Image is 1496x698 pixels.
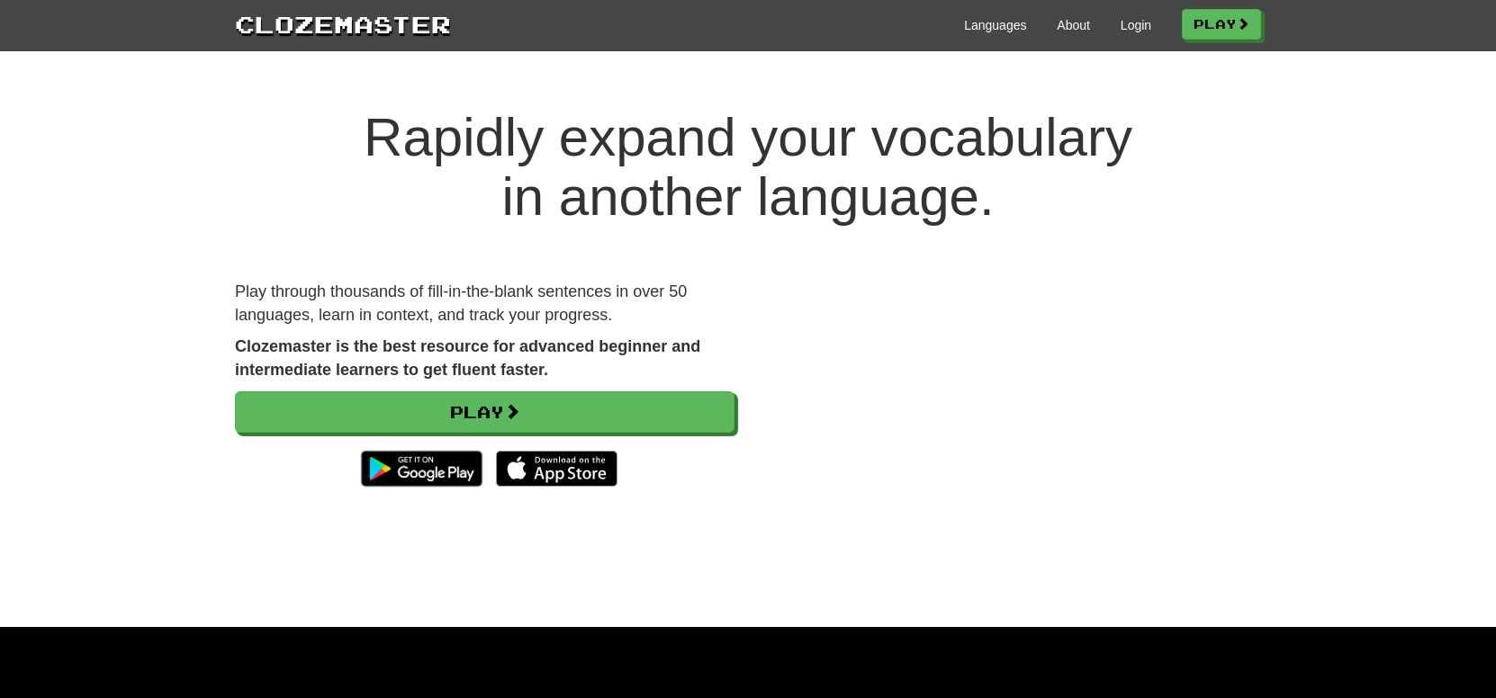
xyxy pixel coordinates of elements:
p: Play through thousands of fill-in-the-blank sentences in over 50 languages, learn in context, and... [235,281,734,327]
img: Get it on Google Play [352,442,491,496]
img: Download_on_the_App_Store_Badge_US-UK_135x40-25178aeef6eb6b83b96f5f2d004eda3bffbb37122de64afbaef7... [496,451,617,487]
a: Play [1182,9,1261,40]
a: Languages [964,16,1026,34]
a: Clozemaster [235,7,451,40]
a: About [1057,16,1090,34]
strong: Clozemaster is the best resource for advanced beginner and intermediate learners to get fluent fa... [235,337,700,379]
a: Play [235,391,734,433]
a: Login [1121,16,1151,34]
